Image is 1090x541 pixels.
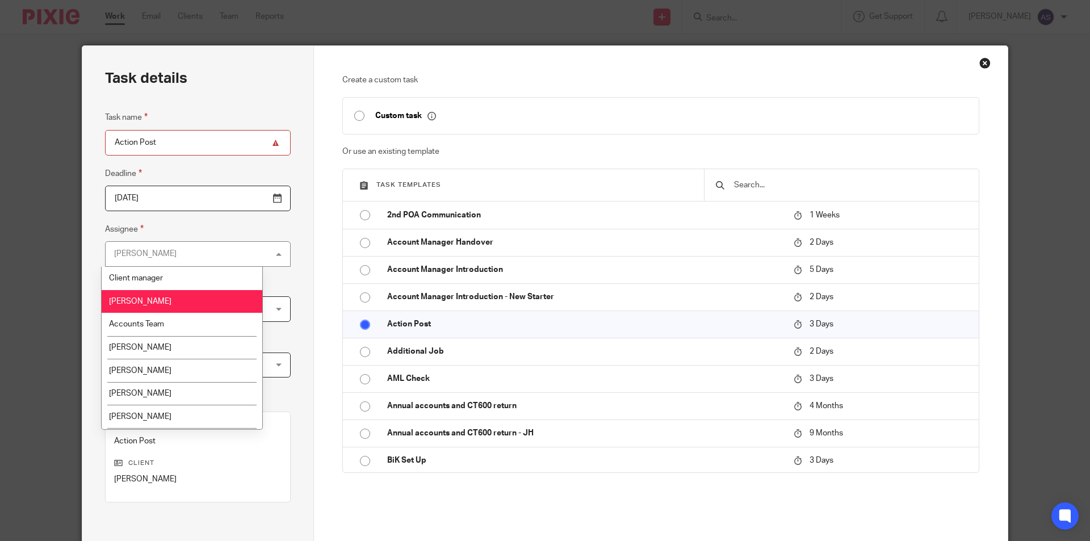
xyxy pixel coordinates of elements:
span: [PERSON_NAME] [109,367,171,375]
p: Account Manager Handover [387,237,782,248]
p: Account Manager Introduction [387,264,782,275]
label: Task name [105,111,148,124]
span: 5 Days [810,266,833,274]
p: Annual accounts and CT600 return [387,400,782,412]
span: Accounts Team [109,320,164,328]
p: Create a custom task [342,74,980,86]
h2: Task details [105,69,187,88]
span: [PERSON_NAME] [109,389,171,397]
label: Assignee [105,223,144,236]
p: Action Post [387,318,782,330]
p: Annual accounts and CT600 return - JH [387,427,782,439]
span: Task templates [376,182,441,188]
span: 3 Days [810,456,833,464]
span: 2 Days [810,293,833,301]
span: [PERSON_NAME] [109,343,171,351]
p: Account Manager Introduction - New Starter [387,291,782,303]
span: [PERSON_NAME] [109,413,171,421]
p: [PERSON_NAME] [114,473,282,485]
span: 3 Days [810,320,833,328]
label: Deadline [105,167,142,180]
p: Additional Job [387,346,782,357]
span: 2 Days [810,238,833,246]
div: Close this dialog window [979,57,991,69]
p: Action Post [114,435,282,447]
p: 2nd POA Communication [387,209,782,221]
span: 2 Days [810,347,833,355]
input: Pick a date [105,186,291,211]
p: AML Check [387,373,782,384]
input: Task name [105,130,291,156]
span: 9 Months [810,429,843,437]
span: [PERSON_NAME] [109,297,171,305]
input: Search... [733,179,967,191]
p: Or use an existing template [342,146,980,157]
span: 4 Months [810,402,843,410]
p: Client [114,459,282,468]
p: Custom task [375,111,436,121]
span: 3 Days [810,375,833,383]
span: 1 Weeks [810,211,840,219]
span: Client manager [109,274,163,282]
div: [PERSON_NAME] [114,250,177,258]
p: BiK Set Up [387,455,782,466]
